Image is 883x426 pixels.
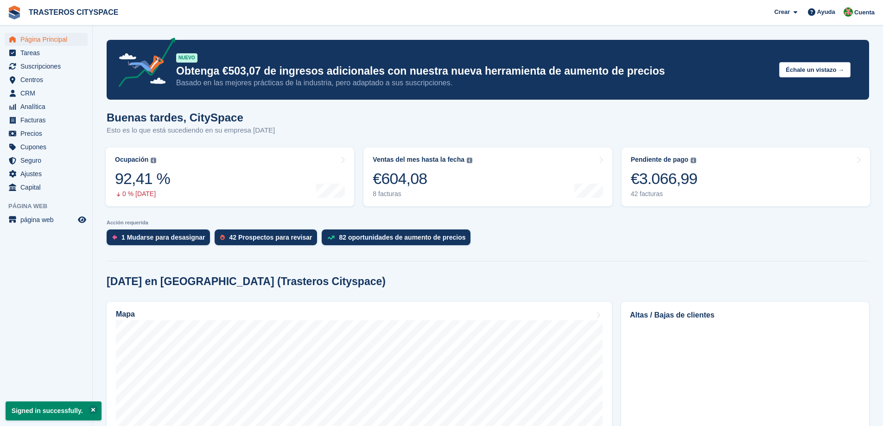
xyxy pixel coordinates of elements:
p: Obtenga €503,07 de ingresos adicionales con nuestra nueva herramienta de aumento de precios [176,64,772,78]
img: stora-icon-8386f47178a22dfd0bd8f6a31ec36ba5ce8667c1dd55bd0f319d3a0aa187defe.svg [7,6,21,19]
p: Basado en las mejores prácticas de la industria, pero adaptado a sus suscripciones. [176,78,772,88]
a: menu [5,140,88,153]
a: menu [5,114,88,127]
span: Centros [20,73,76,86]
p: Esto es lo que está sucediendo en su empresa [DATE] [107,125,275,136]
span: Analítica [20,100,76,113]
a: menu [5,167,88,180]
h1: Buenas tardes, CitySpace [107,111,275,124]
a: menu [5,127,88,140]
h2: [DATE] en [GEOGRAPHIC_DATA] (Trasteros Cityspace) [107,275,386,288]
div: 8 facturas [373,190,472,198]
a: Ocupación 92,41 % 0 % [DATE] [106,147,354,206]
img: CitySpace [844,7,853,17]
span: Crear [774,7,790,17]
div: 42 Prospectos para revisar [229,234,312,241]
span: Precios [20,127,76,140]
img: icon-info-grey-7440780725fd019a000dd9b08b2336e03edf1995a4989e88bcd33f0948082b44.svg [691,158,696,163]
a: menu [5,181,88,194]
div: Pendiente de pago [631,156,688,164]
a: 42 Prospectos para revisar [215,229,322,250]
span: Capital [20,181,76,194]
a: menu [5,73,88,86]
a: menú [5,213,88,226]
a: 82 oportunidades de aumento de precios [322,229,475,250]
span: Seguro [20,154,76,167]
a: Pendiente de pago €3.066,99 42 facturas [622,147,870,206]
a: Ventas del mes hasta la fecha €604,08 8 facturas [363,147,612,206]
img: move_outs_to_deallocate_icon-f764333ba52eb49d3ac5e1228854f67142a1ed5810a6f6cc68b1a99e826820c5.svg [112,235,117,240]
span: Ayuda [817,7,835,17]
span: Tareas [20,46,76,59]
div: 42 facturas [631,190,698,198]
a: menu [5,46,88,59]
span: Ajustes [20,167,76,180]
span: Página web [8,202,92,211]
a: Vista previa de la tienda [76,214,88,225]
img: price-adjustments-announcement-icon-8257ccfd72463d97f412b2fc003d46551f7dbcb40ab6d574587a9cd5c0d94... [111,38,176,90]
p: Signed in successfully. [6,401,102,420]
img: icon-info-grey-7440780725fd019a000dd9b08b2336e03edf1995a4989e88bcd33f0948082b44.svg [151,158,156,163]
div: 1 Mudarse para desasignar [121,234,205,241]
div: Ocupación [115,156,148,164]
span: Página Principal [20,33,76,46]
img: price_increase_opportunities-93ffe204e8149a01c8c9dc8f82e8f89637d9d84a8eef4429ea346261dce0b2c0.svg [327,235,335,240]
div: Ventas del mes hasta la fecha [373,156,464,164]
a: menu [5,33,88,46]
img: prospect-51fa495bee0391a8d652442698ab0144808aea92771e9ea1ae160a38d050c398.svg [220,235,225,240]
span: página web [20,213,76,226]
span: Cuenta [854,8,875,17]
h2: Mapa [116,310,135,318]
a: TRASTEROS CITYSPACE [25,5,122,20]
h2: Altas / Bajas de clientes [630,310,860,321]
div: €604,08 [373,169,472,188]
p: Acción requerida [107,220,869,226]
div: 82 oportunidades de aumento de precios [339,234,466,241]
a: menu [5,154,88,167]
span: Suscripciones [20,60,76,73]
span: Cupones [20,140,76,153]
button: Échale un vistazo → [779,62,851,77]
img: icon-info-grey-7440780725fd019a000dd9b08b2336e03edf1995a4989e88bcd33f0948082b44.svg [467,158,472,163]
a: menu [5,100,88,113]
div: 92,41 % [115,169,170,188]
div: €3.066,99 [631,169,698,188]
a: menu [5,60,88,73]
a: 1 Mudarse para desasignar [107,229,215,250]
span: Facturas [20,114,76,127]
a: menu [5,87,88,100]
div: NUEVO [176,53,197,63]
div: 0 % [DATE] [115,190,170,198]
span: CRM [20,87,76,100]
